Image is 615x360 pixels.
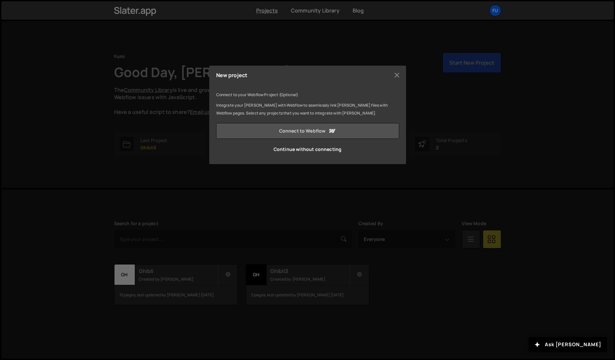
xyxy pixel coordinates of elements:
p: Integrate your [PERSON_NAME] with Webflow to seamlessly link [PERSON_NAME] files with Webflow pag... [216,101,399,117]
a: Connect to Webflow [216,123,399,139]
button: Ask [PERSON_NAME] [528,337,607,352]
a: Continue without connecting [216,141,399,157]
h5: New project [216,73,248,78]
button: Close [392,70,402,80]
p: Connect to your Webflow Project (Optional) [216,91,399,99]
